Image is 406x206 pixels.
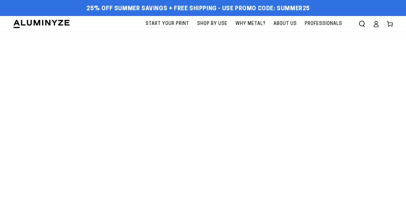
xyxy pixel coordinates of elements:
a: Professionals [302,16,345,32]
a: About Us [270,16,300,32]
summary: Search our site [355,17,369,31]
a: Shop By Use [194,16,231,32]
a: Start Your Print [142,16,192,32]
span: Shop By Use [197,20,228,28]
img: Aluminyze [13,19,70,29]
a: Why Metal? [232,16,269,32]
span: About Us [274,20,297,28]
span: Professionals [305,20,342,28]
span: 25% off Summer Savings + Free Shipping - Use Promo Code: SUMMER25 [86,5,310,12]
span: Start Your Print [146,20,189,28]
span: Why Metal? [236,20,266,28]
